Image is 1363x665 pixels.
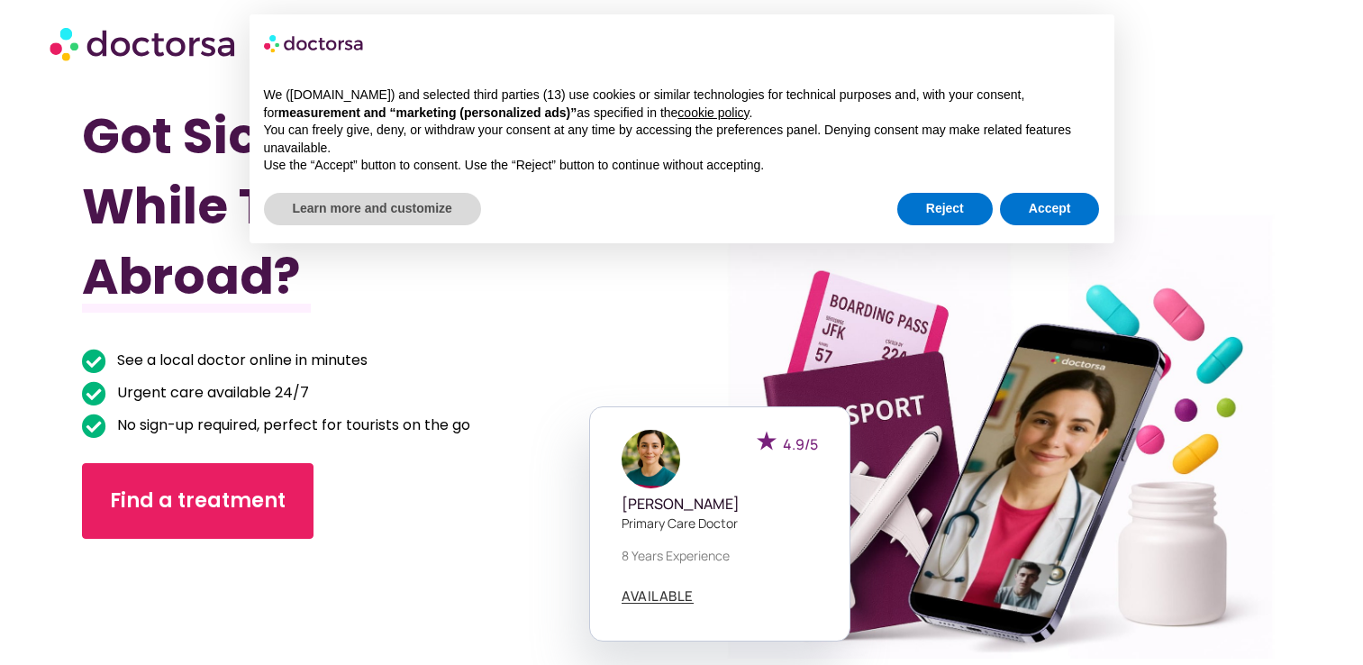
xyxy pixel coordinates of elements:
a: Find a treatment [82,463,313,539]
p: Primary care doctor [622,514,818,533]
img: logo [264,29,365,58]
span: 4.9/5 [783,434,818,454]
span: AVAILABLE [622,589,694,603]
p: We ([DOMAIN_NAME]) and selected third parties (13) use cookies or similar technologies for techni... [264,87,1100,122]
button: Reject [897,193,993,225]
h1: Got Sick While Traveling Abroad? [82,101,592,312]
a: AVAILABLE [622,589,694,604]
button: Learn more and customize [264,193,481,225]
p: Use the “Accept” button to consent. Use the “Reject” button to continue without accepting. [264,157,1100,175]
strong: measurement and “marketing (personalized ads)” [278,105,577,120]
span: Urgent care available 24/7 [113,380,309,405]
button: Accept [1000,193,1100,225]
p: You can freely give, deny, or withdraw your consent at any time by accessing the preferences pane... [264,122,1100,157]
h5: [PERSON_NAME] [622,496,818,513]
span: See a local doctor online in minutes [113,348,368,373]
span: Find a treatment [110,487,286,515]
a: cookie policy [677,105,749,120]
span: No sign-up required, perfect for tourists on the go [113,413,470,438]
p: 8 years experience [622,546,818,565]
